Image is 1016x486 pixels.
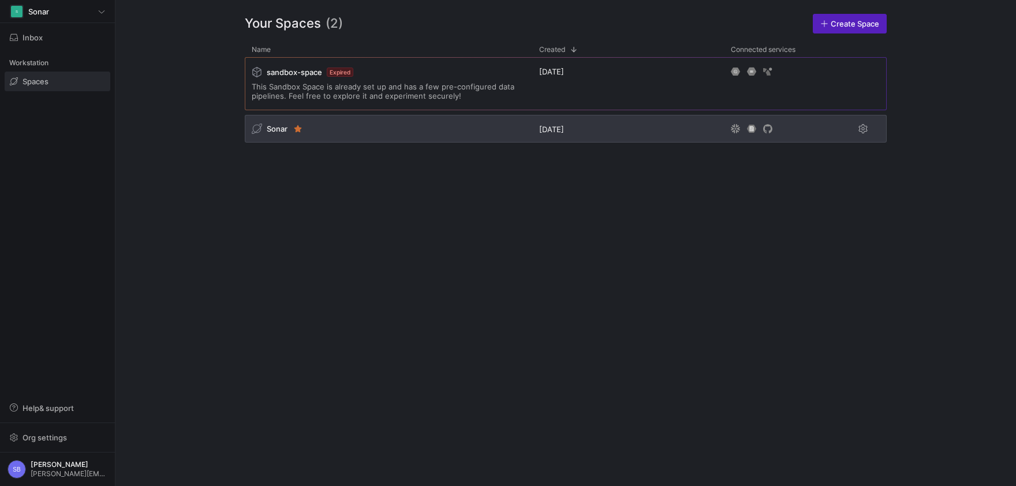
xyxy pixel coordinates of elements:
[245,57,887,115] div: Press SPACE to select this row.
[731,46,795,54] span: Connected services
[539,46,565,54] span: Created
[23,77,48,86] span: Spaces
[327,68,353,77] span: Expired
[23,403,74,413] span: Help & support
[5,434,110,443] a: Org settings
[5,72,110,91] a: Spaces
[267,68,322,77] span: sandbox-space
[23,433,67,442] span: Org settings
[11,6,23,17] div: S
[5,457,110,481] button: SB[PERSON_NAME][PERSON_NAME][EMAIL_ADDRESS][DOMAIN_NAME]
[267,124,287,133] span: Sonar
[539,125,564,134] span: [DATE]
[31,461,107,469] span: [PERSON_NAME]
[539,67,564,76] span: [DATE]
[831,19,879,28] span: Create Space
[252,82,525,100] span: This Sandbox Space is already set up and has a few pre-configured data pipelines. Feel free to ex...
[5,398,110,418] button: Help& support
[28,7,49,16] span: Sonar
[5,54,110,72] div: Workstation
[23,33,43,42] span: Inbox
[8,460,26,478] div: SB
[813,14,887,33] a: Create Space
[252,46,271,54] span: Name
[5,28,110,47] button: Inbox
[245,115,887,147] div: Press SPACE to select this row.
[326,14,343,33] span: (2)
[5,428,110,447] button: Org settings
[31,470,107,478] span: [PERSON_NAME][EMAIL_ADDRESS][DOMAIN_NAME]
[245,14,321,33] span: Your Spaces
